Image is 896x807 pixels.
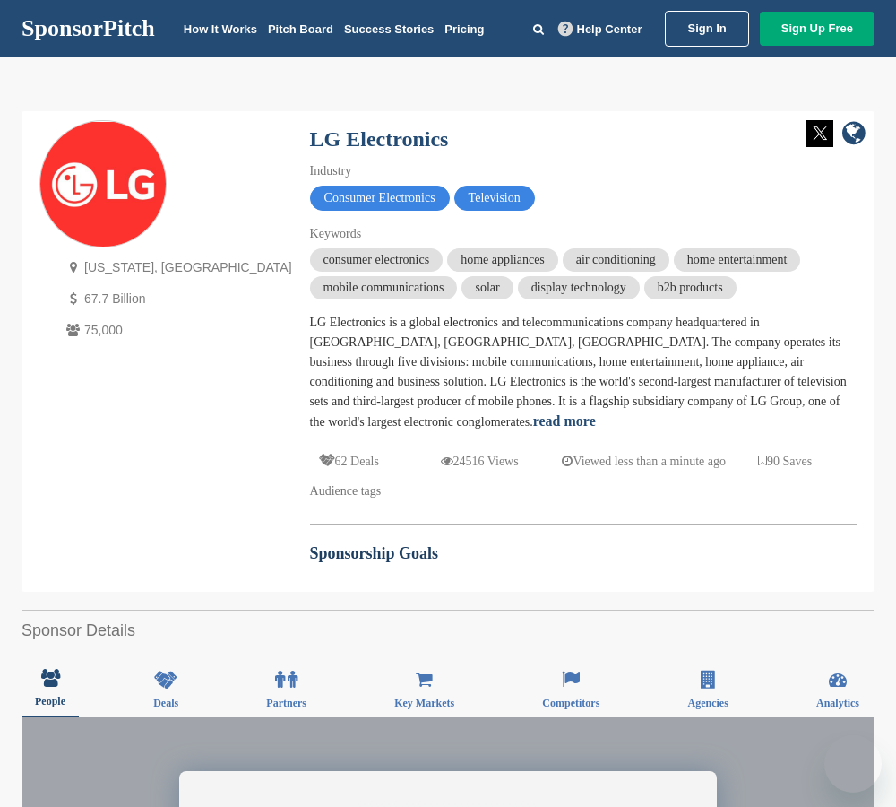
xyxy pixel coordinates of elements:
[441,450,519,473] p: 24516 Views
[310,224,857,244] div: Keywords
[319,450,379,473] p: 62 Deals
[674,248,801,272] span: home entertainment
[310,482,857,501] div: Audience tags
[310,161,857,181] div: Industry
[22,619,874,643] h2: Sponsor Details
[268,22,333,36] a: Pitch Board
[184,22,257,36] a: How It Works
[665,11,748,47] a: Sign In
[310,186,450,211] span: Consumer Electronics
[842,120,866,150] a: company link
[62,319,292,342] p: 75,000
[310,248,444,272] span: consumer electronics
[310,127,449,151] a: LG Electronics
[461,276,513,299] span: solar
[447,248,558,272] span: home appliances
[687,698,728,708] span: Agencies
[562,450,726,473] p: Viewed less than a minute ago
[62,256,292,279] p: [US_STATE], [GEOGRAPHIC_DATA]
[758,450,812,473] p: 90 Saves
[454,186,535,211] span: Television
[266,698,306,708] span: Partners
[816,698,859,708] span: Analytics
[22,17,155,40] a: SponsorPitch
[760,12,874,46] a: Sign Up Free
[542,698,599,708] span: Competitors
[806,120,833,147] img: Twitter white
[62,288,292,310] p: 67.7 Billion
[310,276,458,299] span: mobile communications
[310,542,857,566] h2: Sponsorship Goals
[518,276,640,299] span: display technology
[555,19,646,39] a: Help Center
[310,313,857,432] div: LG Electronics is a global electronics and telecommunications company headquartered in [GEOGRAPHI...
[344,22,434,36] a: Success Stories
[824,735,882,793] iframe: Button to launch messaging window
[40,122,166,247] img: Sponsorpitch & LG Electronics
[444,22,484,36] a: Pricing
[35,696,65,707] span: People
[153,698,178,708] span: Deals
[394,698,454,708] span: Key Markets
[644,276,737,299] span: b2b products
[533,413,596,429] a: read more
[563,248,669,272] span: air conditioning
